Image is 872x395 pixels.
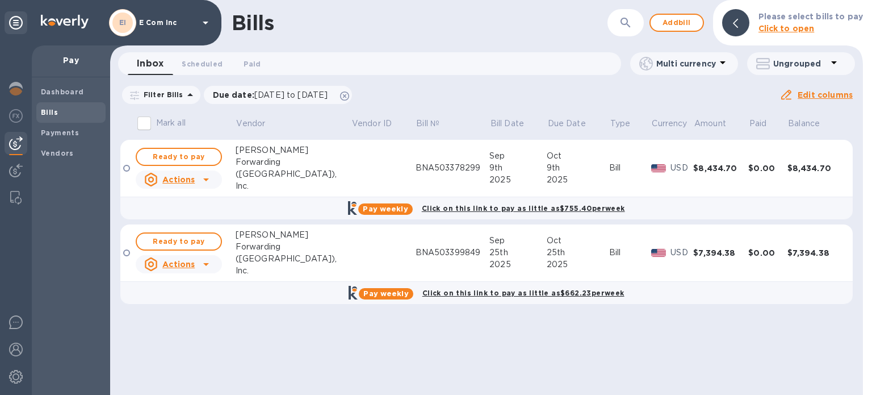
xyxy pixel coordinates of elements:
div: Forwarding [236,156,351,168]
span: Paid [749,118,782,130]
p: USD [670,162,693,174]
div: Inc. [236,265,351,277]
p: Due date : [213,89,334,101]
button: Ready to pay [136,148,222,166]
div: ([GEOGRAPHIC_DATA]), [236,253,351,265]
span: [DATE] to [DATE] [254,90,328,99]
div: Sep [489,150,547,162]
b: Payments [41,128,79,137]
p: Type [610,118,631,130]
div: 25th [547,247,609,259]
div: Due date:[DATE] to [DATE] [204,86,353,104]
p: E Com Inc [139,19,196,27]
p: Pay [41,55,101,66]
p: Balance [788,118,820,130]
div: [PERSON_NAME] [236,229,351,241]
span: Bill Date [491,118,539,130]
div: 2025 [489,174,547,186]
span: Bill № [416,118,454,130]
u: Actions [162,260,195,269]
b: Vendors [41,149,74,157]
span: Inbox [137,56,163,72]
span: Paid [244,58,261,70]
div: BNA503399849 [416,247,490,259]
span: Type [610,118,645,130]
img: USD [651,164,666,172]
div: Oct [547,235,609,247]
b: EI [119,18,127,27]
img: USD [651,249,666,257]
p: Bill Date [491,118,524,130]
p: Vendor ID [352,118,392,130]
span: Balance [788,118,835,130]
b: Click on this link to pay as little as $662.23 per week [422,289,624,297]
p: Due Date [548,118,586,130]
img: Foreign exchange [9,109,23,123]
div: $0.00 [748,163,787,174]
div: Inc. [236,180,351,192]
p: Multi currency [656,58,716,69]
div: 2025 [547,174,609,186]
u: Actions [162,175,195,184]
b: Pay weekly [363,289,408,298]
p: Mark all [156,117,186,129]
button: Addbill [649,14,704,32]
b: Please select bills to pay [758,12,863,21]
div: [PERSON_NAME] [236,144,351,156]
span: Amount [694,118,741,130]
b: Click on this link to pay as little as $755.40 per week [422,204,625,213]
b: Dashboard [41,88,84,96]
span: Ready to pay [146,235,212,248]
div: Bill [609,162,651,174]
h1: Bills [232,11,274,35]
p: Bill № [416,118,439,130]
div: Unpin categories [5,11,27,34]
div: 2025 [547,259,609,271]
p: Vendor [236,118,265,130]
span: Ready to pay [146,150,212,164]
div: $8,434.70 [787,163,842,174]
div: $0.00 [748,247,787,259]
div: $7,394.38 [787,247,842,259]
p: Currency [652,118,687,130]
img: Logo [41,15,89,28]
b: Pay weekly [363,205,408,213]
p: Filter Bills [139,90,183,99]
span: Due Date [548,118,601,130]
div: Bill [609,247,651,259]
div: 2025 [489,259,547,271]
p: Paid [749,118,767,130]
div: $8,434.70 [693,163,748,174]
button: Ready to pay [136,232,222,251]
div: 9th [489,162,547,174]
p: Ungrouped [773,58,827,69]
div: Sep [489,235,547,247]
span: Add bill [660,16,694,30]
span: Vendor ID [352,118,406,130]
b: Click to open [758,24,815,33]
span: Vendor [236,118,280,130]
p: USD [670,247,693,259]
div: ([GEOGRAPHIC_DATA]), [236,168,351,180]
span: Scheduled [182,58,223,70]
div: BNA503378299 [416,162,490,174]
div: $7,394.38 [693,247,748,259]
div: 9th [547,162,609,174]
p: Amount [694,118,726,130]
div: Oct [547,150,609,162]
u: Edit columns [798,90,853,99]
b: Bills [41,108,58,117]
div: 25th [489,247,547,259]
div: Forwarding [236,241,351,253]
